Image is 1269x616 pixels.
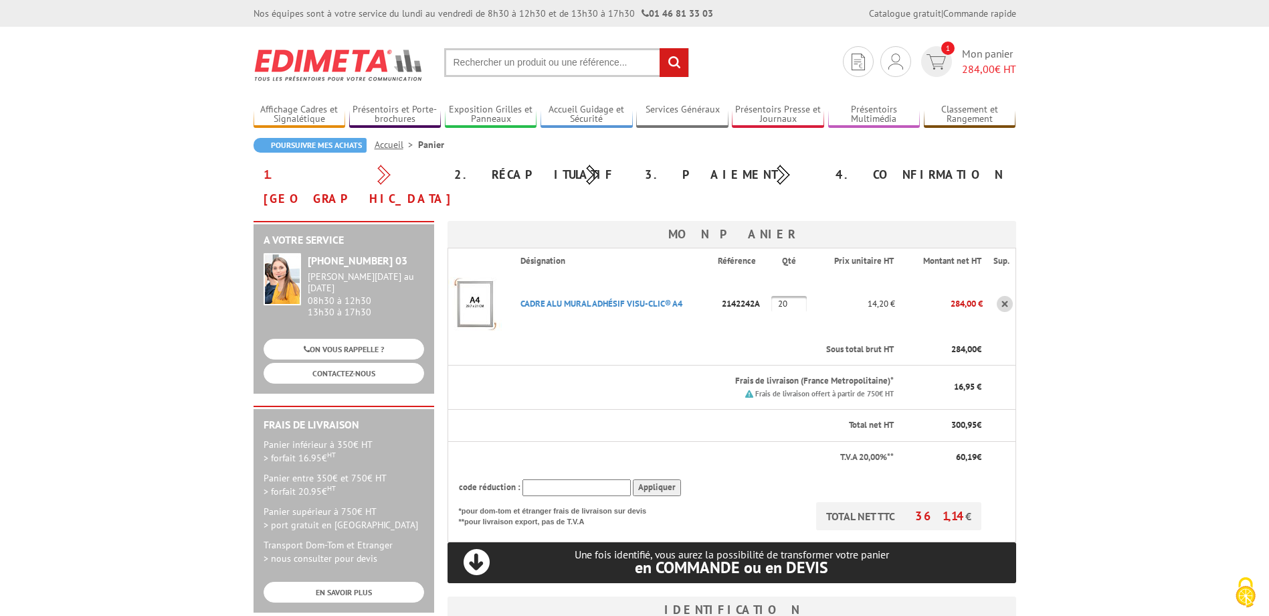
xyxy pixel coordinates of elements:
[264,438,424,465] p: Panier inférieur à 350€ HT
[636,104,728,126] a: Services Généraux
[254,104,346,126] a: Affichage Cadres et Signalétique
[349,104,442,126] a: Présentoirs et Porte-brochures
[520,375,894,388] p: Frais de livraison (France Metropolitaine)*
[541,104,633,126] a: Accueil Guidage et Sécurité
[915,508,965,524] span: 361,14
[895,292,983,315] p: 284,00 €
[816,502,981,530] p: TOTAL NET TTC €
[308,254,407,267] strong: [PHONE_NUMBER] 03
[1229,576,1262,609] img: Cookies (fenêtre modale)
[825,163,1016,187] div: 4. Confirmation
[254,163,444,211] div: 1. [GEOGRAPHIC_DATA]
[459,451,894,464] p: T.V.A 20,00%**
[745,390,753,398] img: picto.png
[445,104,537,126] a: Exposition Grilles et Panneaux
[444,48,689,77] input: Rechercher un produit ou une référence...
[732,104,824,126] a: Présentoirs Presse et Journaux
[264,471,424,498] p: Panier entre 350€ et 750€ HT
[327,483,336,493] sup: HT
[718,255,770,268] p: Référence
[254,40,424,90] img: Edimeta
[926,54,946,70] img: devis rapide
[755,389,894,398] small: Frais de livraison offert à partir de 750€ HT
[375,139,418,151] a: Accueil
[869,7,941,19] a: Catalogue gratuit
[264,582,424,603] a: EN SAVOIR PLUS
[962,62,995,76] span: 284,00
[327,450,336,459] sup: HT
[941,42,955,55] span: 1
[448,548,1016,576] p: Une fois identifié, vous aurez la possibilité de transformer votre panier
[635,557,828,578] span: en COMMANDE ou en DEVIS
[906,255,981,268] p: Montant net HT
[954,381,981,392] span: 16,95 €
[823,255,894,268] p: Prix unitaire HT
[635,163,825,187] div: 3. Paiement
[924,104,1016,126] a: Classement et Rangement
[448,277,502,331] img: CADRE ALU MURAL ADHéSIF VISU-CLIC® A4
[444,163,635,187] div: 2. Récapitulatif
[962,46,1016,77] span: Mon panier
[264,419,424,431] h2: Frais de Livraison
[459,419,894,432] p: Total net HT
[510,248,717,274] th: Désignation
[771,248,812,274] th: Qté
[308,271,424,294] div: [PERSON_NAME][DATE] au [DATE]
[951,343,977,355] span: 284,00
[1222,570,1269,616] button: Cookies (fenêtre modale)
[264,339,424,360] a: ON VOUS RAPPELLE ?
[828,104,920,126] a: Présentoirs Multimédia
[943,7,1016,19] a: Commande rapide
[869,7,1016,20] div: |
[459,502,660,527] p: *pour dom-tom et étranger frais de livraison sur devis **pour livraison export, pas de T.V.A
[264,538,424,565] p: Transport Dom-Tom et Etranger
[962,62,1016,77] span: € HT
[448,221,1016,248] h3: Mon panier
[718,292,771,315] p: 2142242A
[520,298,682,309] a: CADRE ALU MURAL ADHéSIF VISU-CLIC® A4
[264,519,418,531] span: > port gratuit en [GEOGRAPHIC_DATA]
[418,138,444,151] li: Panier
[812,292,895,315] p: 14,20 €
[906,419,981,432] p: €
[264,485,336,497] span: > forfait 20.95€
[906,451,981,464] p: €
[906,343,981,356] p: €
[852,54,865,70] img: devis rapide
[510,334,895,366] th: Sous total brut HT
[264,452,336,464] span: > forfait 16.95€
[642,7,713,19] strong: 01 46 81 33 03
[308,271,424,317] div: 08h30 à 12h30 13h30 à 17h30
[951,419,977,431] span: 300,95
[264,234,424,246] h2: A votre service
[264,363,424,384] a: CONTACTEZ-NOUS
[888,54,903,70] img: devis rapide
[633,479,681,496] input: Appliquer
[254,7,713,20] div: Nos équipes sont à votre service du lundi au vendredi de 8h30 à 12h30 et de 13h30 à 17h30
[264,505,424,532] p: Panier supérieur à 750€ HT
[254,138,367,153] a: Poursuivre mes achats
[918,46,1016,77] a: devis rapide 1 Mon panier 284,00€ HT
[983,248,1015,274] th: Sup.
[264,253,301,305] img: widget-service.jpg
[956,451,977,463] span: 60,19
[459,481,520,493] span: code réduction :
[264,552,377,564] span: > nous consulter pour devis
[660,48,688,77] input: rechercher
